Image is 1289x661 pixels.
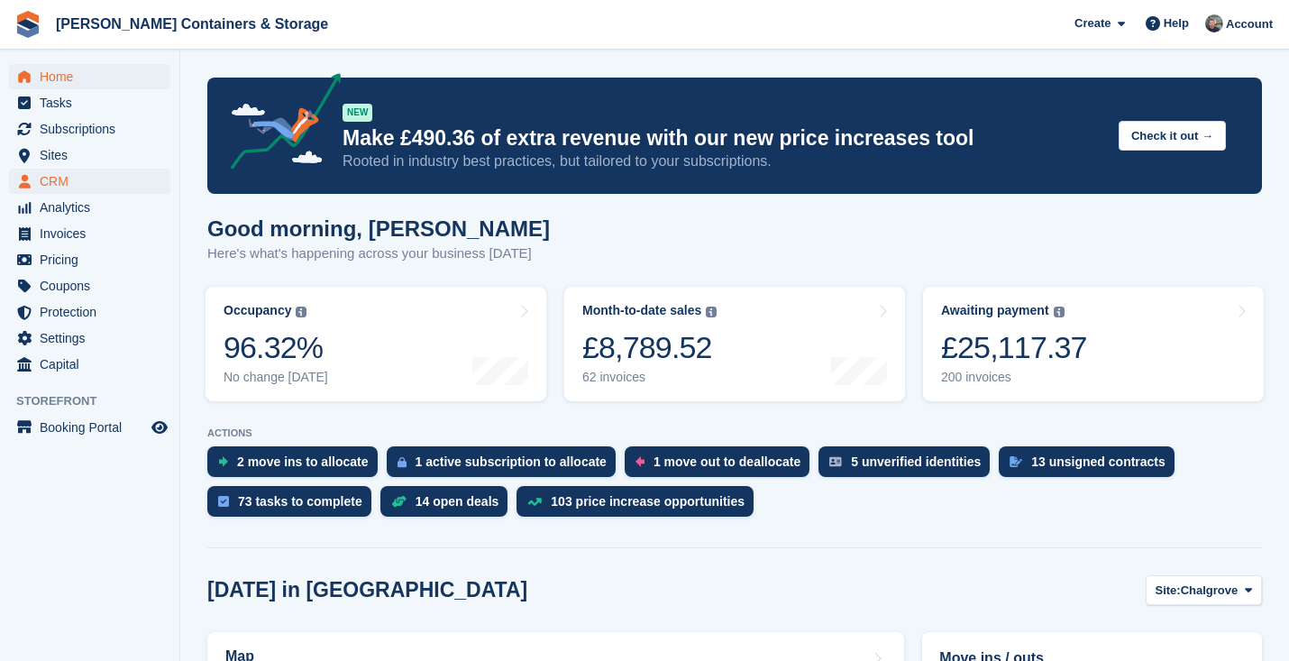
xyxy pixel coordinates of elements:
img: stora-icon-8386f47178a22dfd0bd8f6a31ec36ba5ce8667c1dd55bd0f319d3a0aa187defe.svg [14,11,41,38]
button: Site: Chalgrove [1146,575,1263,605]
a: [PERSON_NAME] Containers & Storage [49,9,335,39]
div: Occupancy [224,303,291,318]
img: move_outs_to_deallocate_icon-f764333ba52eb49d3ac5e1228854f67142a1ed5810a6f6cc68b1a99e826820c5.svg [635,456,644,467]
div: £25,117.37 [941,329,1087,366]
a: menu [9,64,170,89]
div: 103 price increase opportunities [551,494,745,509]
span: Sites [40,142,148,168]
a: 14 open deals [380,486,517,526]
div: 200 invoices [941,370,1087,385]
div: Awaiting payment [941,303,1049,318]
a: menu [9,142,170,168]
a: menu [9,352,170,377]
div: 2 move ins to allocate [237,454,369,469]
a: Month-to-date sales £8,789.52 62 invoices [564,287,905,401]
a: menu [9,299,170,325]
h2: [DATE] in [GEOGRAPHIC_DATA] [207,578,527,602]
a: Awaiting payment £25,117.37 200 invoices [923,287,1264,401]
a: 5 unverified identities [818,446,999,486]
div: 1 active subscription to allocate [416,454,607,469]
a: menu [9,326,170,351]
a: Occupancy 96.32% No change [DATE] [206,287,546,401]
img: deal-1b604bf984904fb50ccaf53a9ad4b4a5d6e5aea283cecdc64d6e3604feb123c2.svg [391,495,407,508]
img: icon-info-grey-7440780725fd019a000dd9b08b2336e03edf1995a4989e88bcd33f0948082b44.svg [706,307,717,317]
a: menu [9,415,170,440]
img: price-adjustments-announcement-icon-8257ccfd72463d97f412b2fc003d46551f7dbcb40ab6d574587a9cd5c0d94... [215,73,342,176]
div: 96.32% [224,329,328,366]
span: Site: [1156,582,1181,600]
span: Settings [40,326,148,351]
div: 62 invoices [582,370,717,385]
a: 1 move out to deallocate [625,446,818,486]
span: Analytics [40,195,148,220]
a: 73 tasks to complete [207,486,380,526]
div: £8,789.52 [582,329,717,366]
span: Create [1074,14,1111,32]
a: menu [9,221,170,246]
a: 103 price increase opportunities [517,486,763,526]
a: 2 move ins to allocate [207,446,387,486]
button: Check it out → [1119,121,1226,151]
span: Subscriptions [40,116,148,142]
span: Coupons [40,273,148,298]
div: NEW [343,104,372,122]
a: menu [9,247,170,272]
span: Protection [40,299,148,325]
img: price_increase_opportunities-93ffe204e8149a01c8c9dc8f82e8f89637d9d84a8eef4429ea346261dce0b2c0.svg [527,498,542,506]
span: Booking Portal [40,415,148,440]
p: Make £490.36 of extra revenue with our new price increases tool [343,125,1104,151]
a: 13 unsigned contracts [999,446,1184,486]
span: Help [1164,14,1189,32]
span: Invoices [40,221,148,246]
a: menu [9,90,170,115]
a: menu [9,195,170,220]
img: Adam Greenhalgh [1205,14,1223,32]
span: Capital [40,352,148,377]
img: icon-info-grey-7440780725fd019a000dd9b08b2336e03edf1995a4989e88bcd33f0948082b44.svg [296,307,306,317]
a: 1 active subscription to allocate [387,446,625,486]
span: Chalgrove [1181,582,1239,600]
div: 1 move out to deallocate [654,454,800,469]
p: ACTIONS [207,427,1262,439]
img: task-75834270c22a3079a89374b754ae025e5fb1db73e45f91037f5363f120a921f8.svg [218,496,229,507]
span: Storefront [16,392,179,410]
span: Pricing [40,247,148,272]
a: menu [9,169,170,194]
div: 13 unsigned contracts [1031,454,1166,469]
a: menu [9,116,170,142]
a: Preview store [149,417,170,438]
span: Account [1226,15,1273,33]
div: No change [DATE] [224,370,328,385]
img: contract_signature_icon-13c848040528278c33f63329250d36e43548de30e8caae1d1a13099fd9432cc5.svg [1010,456,1022,467]
h1: Good morning, [PERSON_NAME] [207,216,550,241]
div: 73 tasks to complete [238,494,362,509]
p: Rooted in industry best practices, but tailored to your subscriptions. [343,151,1104,171]
img: verify_identity-adf6edd0f0f0b5bbfe63781bf79b02c33cf7c696d77639b501bdc392416b5a36.svg [829,456,842,467]
div: 5 unverified identities [851,454,981,469]
img: move_ins_to_allocate_icon-fdf77a2bb77ea45bf5b3d319d69a93e2d87916cf1d5bf7949dd705db3b84f3ca.svg [218,456,228,467]
p: Here's what's happening across your business [DATE] [207,243,550,264]
img: active_subscription_to_allocate_icon-d502201f5373d7db506a760aba3b589e785aa758c864c3986d89f69b8ff3... [398,456,407,468]
span: CRM [40,169,148,194]
span: Tasks [40,90,148,115]
span: Home [40,64,148,89]
div: 14 open deals [416,494,499,509]
a: menu [9,273,170,298]
img: icon-info-grey-7440780725fd019a000dd9b08b2336e03edf1995a4989e88bcd33f0948082b44.svg [1054,307,1065,317]
div: Month-to-date sales [582,303,701,318]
